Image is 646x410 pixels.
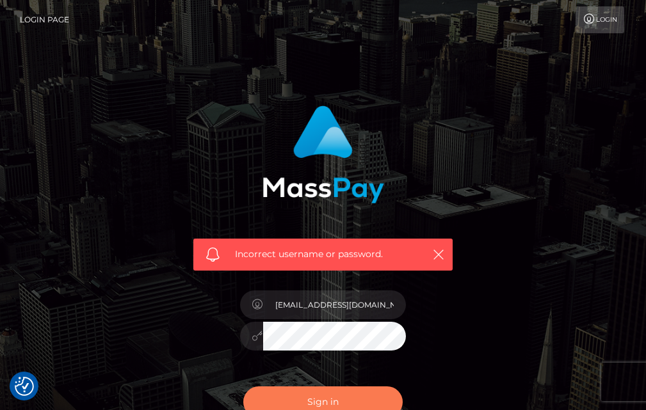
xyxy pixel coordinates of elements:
[20,6,69,33] a: Login Page
[262,106,384,203] img: MassPay Login
[15,377,34,396] img: Revisit consent button
[576,6,624,33] a: Login
[263,290,407,319] input: Username...
[15,377,34,396] button: Consent Preferences
[235,248,417,261] span: Incorrect username or password.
